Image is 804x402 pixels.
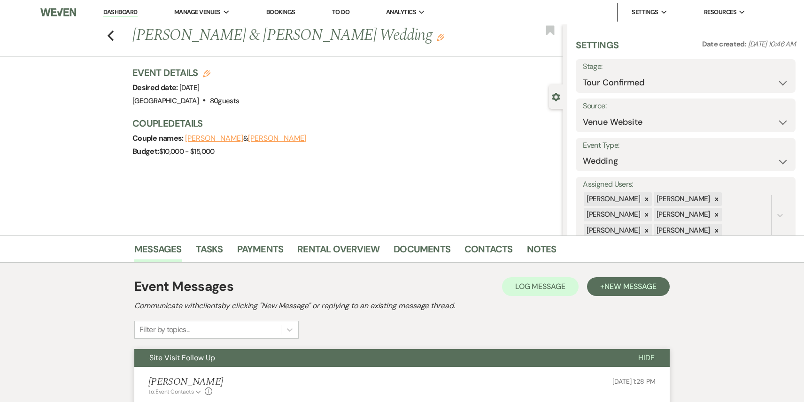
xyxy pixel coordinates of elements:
span: [GEOGRAPHIC_DATA] [132,96,199,106]
span: Log Message [515,281,565,291]
button: Site Visit Follow Up [134,349,623,367]
span: 80 guests [210,96,240,106]
span: [DATE] 10:46 AM [748,39,796,49]
span: Manage Venues [174,8,221,17]
span: Site Visit Follow Up [149,353,215,363]
span: Hide [638,353,655,363]
button: [PERSON_NAME] [185,135,243,142]
h1: [PERSON_NAME] & [PERSON_NAME] Wedding [132,24,473,47]
label: Stage: [583,60,789,74]
h1: Event Messages [134,277,233,296]
a: Contacts [464,242,513,262]
span: Budget: [132,146,159,156]
button: to: Event Contacts [148,387,202,396]
a: Payments [237,242,284,262]
span: New Message [604,281,657,291]
a: Bookings [266,8,295,16]
button: [PERSON_NAME] [248,135,306,142]
div: [PERSON_NAME] [584,224,642,237]
span: Couple names: [132,133,185,143]
div: Filter by topics... [139,324,190,335]
a: To Do [332,8,349,16]
div: [PERSON_NAME] [654,208,711,221]
h5: [PERSON_NAME] [148,376,223,388]
button: Hide [623,349,670,367]
span: to: Event Contacts [148,388,193,395]
div: [PERSON_NAME] [584,208,642,221]
h3: Event Details [132,66,239,79]
button: Close lead details [552,92,560,101]
h3: Settings [576,38,618,59]
h3: Couple Details [132,117,553,130]
span: Settings [632,8,658,17]
span: Desired date: [132,83,179,92]
div: [PERSON_NAME] [654,224,711,237]
button: Log Message [502,277,579,296]
a: Messages [134,242,182,262]
a: Dashboard [103,8,137,17]
span: Analytics [386,8,416,17]
img: Weven Logo [40,2,76,22]
a: Rental Overview [297,242,379,262]
label: Source: [583,99,789,113]
a: Tasks [196,242,223,262]
a: Documents [394,242,450,262]
button: Edit [437,33,444,41]
div: [PERSON_NAME] [654,192,711,206]
span: $10,000 - $15,000 [159,147,215,156]
label: Assigned Users: [583,178,789,191]
label: Event Type: [583,139,789,152]
a: Notes [527,242,557,262]
span: Resources [704,8,736,17]
button: +New Message [587,277,670,296]
span: [DATE] 1:28 PM [612,377,656,386]
span: Date created: [702,39,748,49]
div: [PERSON_NAME] [584,192,642,206]
h2: Communicate with clients by clicking "New Message" or replying to an existing message thread. [134,300,670,311]
span: & [185,134,306,143]
span: [DATE] [179,83,199,92]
